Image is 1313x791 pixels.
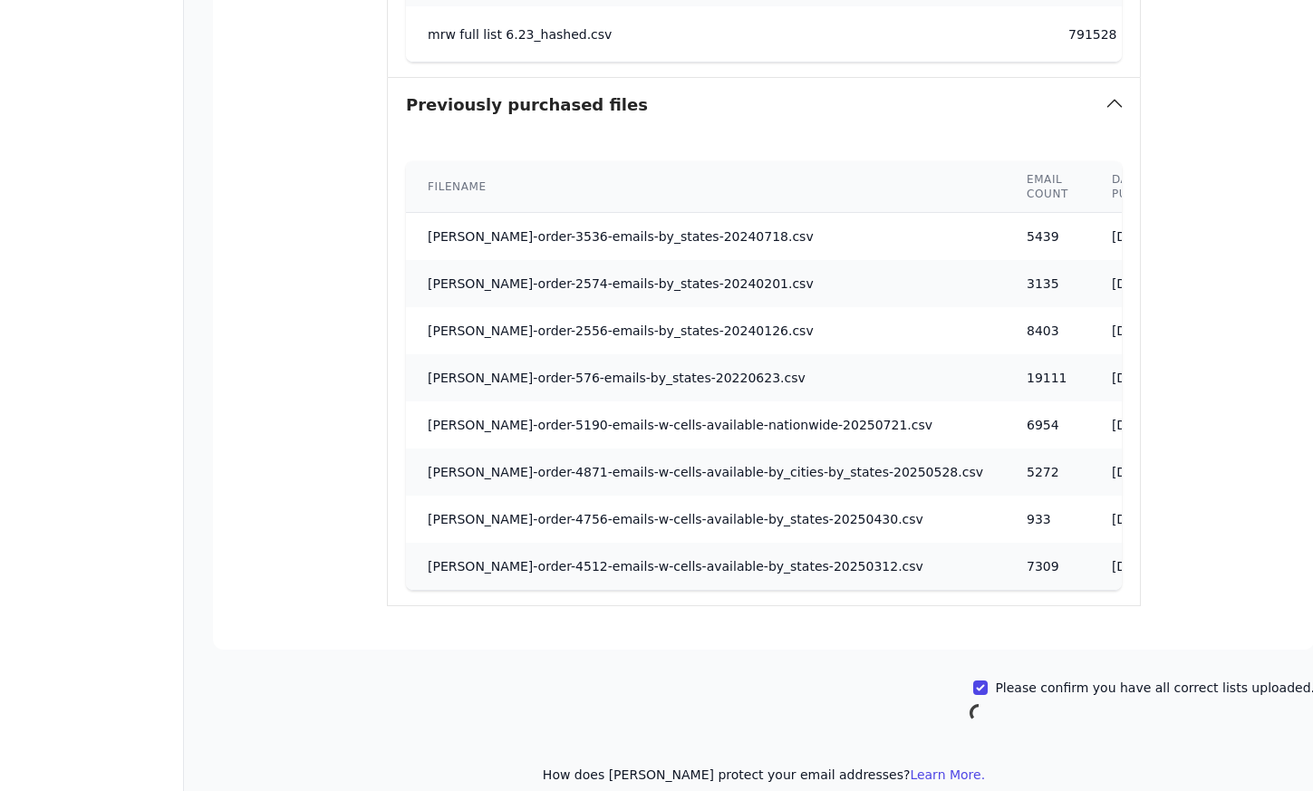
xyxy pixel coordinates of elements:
[1005,307,1090,354] td: 8403
[1005,401,1090,449] td: 6954
[1090,543,1205,590] td: [DATE]
[1090,213,1205,261] td: [DATE]
[1090,161,1205,213] th: Date purchased
[1090,496,1205,543] td: [DATE]
[1047,6,1146,62] td: 791528
[1005,213,1090,261] td: 5439
[406,307,1005,354] td: [PERSON_NAME]-order-2556-emails-by_states-20240126.csv
[910,766,985,784] button: Learn More.
[1005,496,1090,543] td: 933
[1090,307,1205,354] td: [DATE]
[1005,543,1090,590] td: 7309
[406,401,1005,449] td: [PERSON_NAME]-order-5190-emails-w-cells-available-nationwide-20250721.csv
[406,260,1005,307] td: [PERSON_NAME]-order-2574-emails-by_states-20240201.csv
[1005,260,1090,307] td: 3135
[406,354,1005,401] td: [PERSON_NAME]-order-576-emails-by_states-20220623.csv
[1090,354,1205,401] td: [DATE]
[1090,260,1205,307] td: [DATE]
[406,161,1005,213] th: Filename
[406,92,648,118] h3: Previously purchased files
[1090,401,1205,449] td: [DATE]
[1005,161,1090,213] th: Email count
[388,78,1140,132] button: Previously purchased files
[1005,354,1090,401] td: 19111
[406,449,1005,496] td: [PERSON_NAME]-order-4871-emails-w-cells-available-by_cities-by_states-20250528.csv
[1005,449,1090,496] td: 5272
[1090,449,1205,496] td: [DATE]
[406,6,1047,62] td: mrw full list 6.23_hashed.csv
[406,213,1005,261] td: [PERSON_NAME]-order-3536-emails-by_states-20240718.csv
[406,496,1005,543] td: [PERSON_NAME]-order-4756-emails-w-cells-available-by_states-20250430.csv
[406,543,1005,590] td: [PERSON_NAME]-order-4512-emails-w-cells-available-by_states-20250312.csv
